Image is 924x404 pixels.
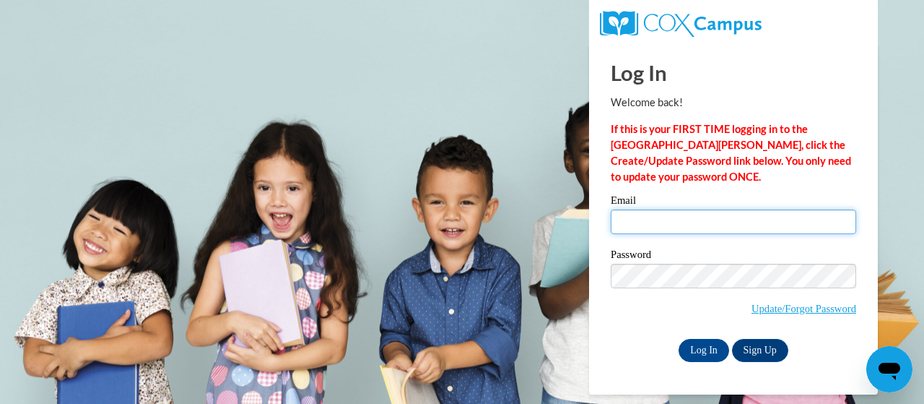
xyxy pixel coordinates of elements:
[600,11,762,37] img: COX Campus
[732,339,788,362] a: Sign Up
[679,339,729,362] input: Log In
[866,346,912,392] iframe: Button to launch messaging window
[611,58,856,87] h1: Log In
[751,303,856,314] a: Update/Forgot Password
[611,195,856,210] label: Email
[611,249,856,264] label: Password
[611,95,856,111] p: Welcome back!
[611,123,851,183] strong: If this is your FIRST TIME logging in to the [GEOGRAPHIC_DATA][PERSON_NAME], click the Create/Upd...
